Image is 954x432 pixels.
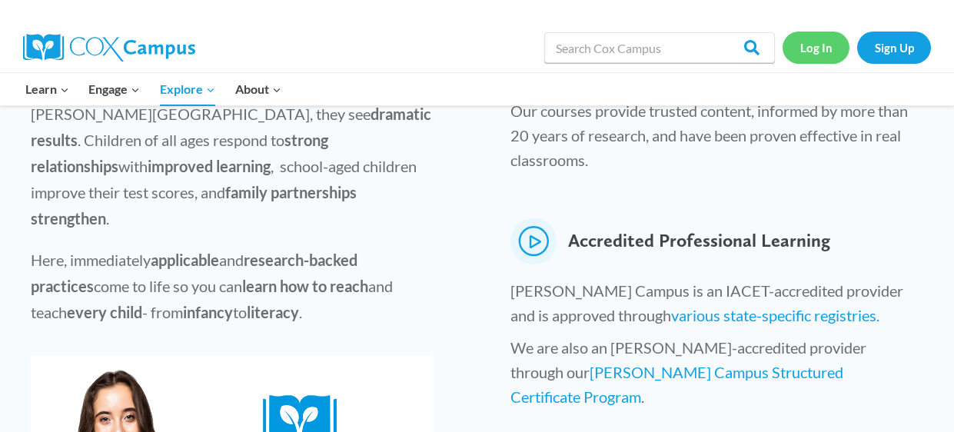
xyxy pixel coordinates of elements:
[510,98,914,180] p: Our courses provide trusted content, informed by more than 20 years of research, and have been pr...
[510,278,914,335] p: [PERSON_NAME] Campus is an IACET-accredited provider and is approved through
[510,335,914,417] p: We are also an [PERSON_NAME]-accredited provider through our .
[510,363,843,406] a: [PERSON_NAME] Campus Structured Certificate Program
[151,251,219,269] strong: applicable
[225,73,291,105] button: Child menu of About
[783,32,931,63] nav: Secondary Navigation
[671,306,879,324] a: various state-specific registries.
[79,73,151,105] button: Child menu of Engage
[67,303,142,321] strong: every child
[15,73,79,105] button: Child menu of Learn
[183,303,233,321] strong: infancy
[783,32,849,63] a: Log In
[857,32,931,63] a: Sign Up
[148,157,271,175] strong: improved learning
[242,277,368,295] strong: learn how to reach
[568,218,830,264] span: Accredited Professional Learning
[150,73,225,105] button: Child menu of Explore
[247,303,299,321] strong: literacy
[544,32,775,63] input: Search Cox Campus
[23,34,195,61] img: Cox Campus
[15,73,291,105] nav: Primary Navigation
[31,251,393,321] span: Here, immediately and come to life so you can and teach - from to .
